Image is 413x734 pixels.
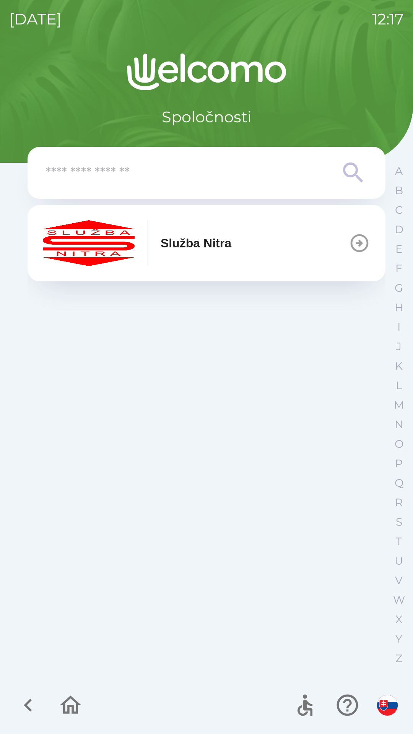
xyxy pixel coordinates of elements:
p: X [395,613,402,626]
p: D [395,223,403,236]
button: I [389,317,408,337]
p: F [395,262,402,275]
button: Z [389,649,408,668]
p: A [395,164,403,178]
p: N [395,418,403,431]
img: Logo [28,54,385,90]
p: Služba Nitra [161,234,231,252]
button: W [389,590,408,610]
button: Q [389,473,408,493]
button: C [389,200,408,220]
p: B [395,184,403,197]
button: H [389,298,408,317]
button: F [389,259,408,278]
p: Z [395,652,402,665]
p: O [395,437,403,451]
button: L [389,376,408,395]
p: 12:17 [372,8,404,31]
button: D [389,220,408,239]
p: P [395,457,403,470]
button: T [389,532,408,551]
p: H [395,301,403,314]
button: R [389,493,408,512]
button: A [389,161,408,181]
button: M [389,395,408,415]
p: E [395,242,403,256]
p: Spoločnosti [162,106,252,128]
p: T [396,535,402,548]
button: O [389,434,408,454]
button: Služba Nitra [28,205,385,281]
button: X [389,610,408,629]
p: G [395,281,403,295]
button: B [389,181,408,200]
p: V [395,574,403,587]
button: K [389,356,408,376]
p: Y [395,632,402,646]
p: L [396,379,402,392]
p: Q [395,476,403,490]
p: K [395,359,403,373]
button: S [389,512,408,532]
button: J [389,337,408,356]
p: [DATE] [9,8,62,31]
img: sk flag [377,695,398,716]
p: C [395,203,403,217]
p: I [397,320,400,334]
p: U [395,554,403,568]
p: S [396,515,402,529]
button: E [389,239,408,259]
p: R [395,496,403,509]
button: V [389,571,408,590]
p: J [396,340,402,353]
p: W [393,593,405,607]
button: Y [389,629,408,649]
button: U [389,551,408,571]
button: N [389,415,408,434]
button: P [389,454,408,473]
button: G [389,278,408,298]
p: M [394,398,404,412]
img: c55f63fc-e714-4e15-be12-dfeb3df5ea30.png [43,220,135,266]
